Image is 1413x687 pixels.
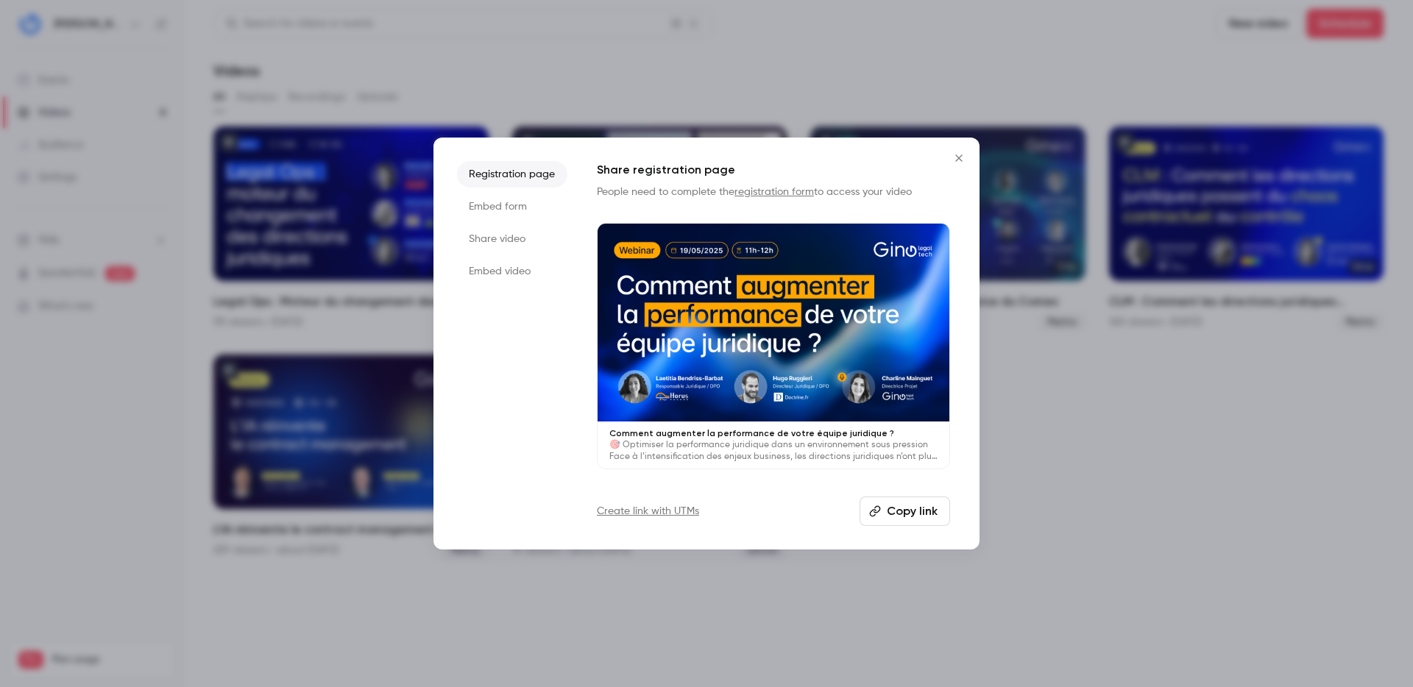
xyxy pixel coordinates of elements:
p: 🎯 Optimiser la performance juridique dans un environnement sous pression Face à l’intensification... [609,439,938,463]
p: People need to complete the to access your video [597,185,950,199]
h1: Share registration page [597,161,950,179]
li: Share video [457,226,567,252]
li: Registration page [457,161,567,188]
button: Copy link [860,496,950,526]
li: Embed form [457,193,567,220]
p: Comment augmenter la performance de votre équipe juridique ? [609,427,938,439]
a: Comment augmenter la performance de votre équipe juridique ?🎯 Optimiser la performance juridique ... [597,223,950,469]
li: Embed video [457,258,567,285]
a: Create link with UTMs [597,504,699,519]
a: registration form [734,187,814,197]
button: Close [944,143,974,173]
